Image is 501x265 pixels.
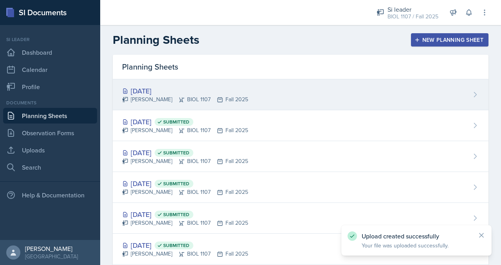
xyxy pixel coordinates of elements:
div: [PERSON_NAME] BIOL 1107 Fall 2025 [122,157,248,165]
a: [DATE] [PERSON_NAME]BIOL 1107Fall 2025 [113,79,488,110]
div: [DATE] [122,86,248,96]
div: [PERSON_NAME] BIOL 1107 Fall 2025 [122,95,248,104]
div: [PERSON_NAME] BIOL 1107 Fall 2025 [122,126,248,134]
a: Dashboard [3,45,97,60]
div: [PERSON_NAME] BIOL 1107 Fall 2025 [122,250,248,258]
div: [DATE] [122,147,248,158]
div: [PERSON_NAME] BIOL 1107 Fall 2025 [122,188,248,196]
a: Profile [3,79,97,95]
button: New Planning Sheet [411,33,488,47]
div: Si leader [387,5,438,14]
span: Submitted [163,242,189,249]
p: Upload created successfully [362,232,471,240]
a: Uploads [3,142,97,158]
a: [DATE] Submitted [PERSON_NAME]BIOL 1107Fall 2025 [113,203,488,234]
div: [PERSON_NAME] BIOL 1107 Fall 2025 [122,219,248,227]
span: Submitted [163,181,189,187]
a: [DATE] Submitted [PERSON_NAME]BIOL 1107Fall 2025 [113,110,488,141]
div: [DATE] [122,116,248,127]
span: Submitted [163,211,189,218]
a: [DATE] Submitted [PERSON_NAME]BIOL 1107Fall 2025 [113,234,488,265]
div: Help & Documentation [3,187,97,203]
div: Planning Sheets [113,55,488,79]
div: [DATE] [122,209,248,220]
span: Submitted [163,150,189,156]
div: [DATE] [122,240,248,251]
div: [GEOGRAPHIC_DATA] [25,252,78,260]
div: Si leader [3,36,97,43]
div: New Planning Sheet [416,37,483,43]
a: Observation Forms [3,125,97,141]
h2: Planning Sheets [113,33,199,47]
a: Search [3,159,97,175]
div: BIOL 1107 / Fall 2025 [387,13,438,21]
span: Submitted [163,119,189,125]
a: Planning Sheets [3,108,97,124]
div: Documents [3,99,97,106]
div: [PERSON_NAME] [25,245,78,252]
a: Calendar [3,62,97,77]
a: [DATE] Submitted [PERSON_NAME]BIOL 1107Fall 2025 [113,141,488,172]
p: Your file was uploaded successfully. [362,242,471,249]
a: [DATE] Submitted [PERSON_NAME]BIOL 1107Fall 2025 [113,172,488,203]
div: [DATE] [122,178,248,189]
